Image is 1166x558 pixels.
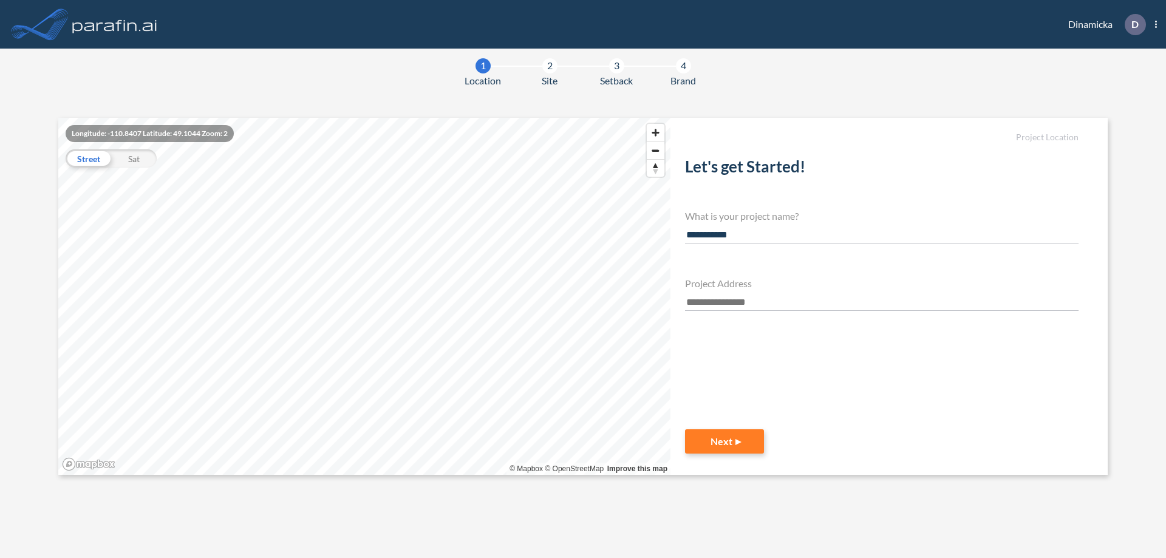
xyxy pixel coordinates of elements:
div: 1 [476,58,491,73]
span: Location [465,73,501,88]
button: Next [685,429,764,454]
span: Reset bearing to north [647,160,664,177]
button: Zoom out [647,141,664,159]
h4: What is your project name? [685,210,1079,222]
span: Brand [670,73,696,88]
h2: Let's get Started! [685,157,1079,181]
a: Mapbox [510,464,543,473]
button: Reset bearing to north [647,159,664,177]
div: Longitude: -110.8407 Latitude: 49.1044 Zoom: 2 [66,125,234,142]
span: Site [542,73,557,88]
h4: Project Address [685,277,1079,289]
a: OpenStreetMap [545,464,604,473]
span: Setback [600,73,633,88]
a: Mapbox homepage [62,457,115,471]
canvas: Map [58,118,670,475]
div: 3 [609,58,624,73]
p: D [1131,19,1139,30]
a: Improve this map [607,464,667,473]
div: Street [66,149,111,168]
h5: Project Location [685,132,1079,143]
button: Zoom in [647,124,664,141]
div: 2 [542,58,557,73]
div: Sat [111,149,157,168]
img: logo [70,12,160,36]
div: 4 [676,58,691,73]
div: Dinamicka [1050,14,1157,35]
